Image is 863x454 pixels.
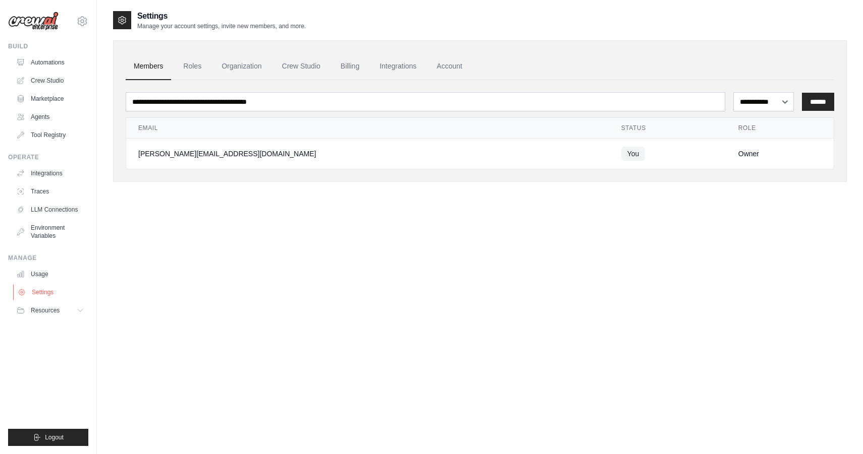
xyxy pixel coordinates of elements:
p: Manage your account settings, invite new members, and more. [137,22,306,30]
a: LLM Connections [12,202,88,218]
a: Usage [12,266,88,282]
div: Operate [8,153,88,161]
a: Roles [175,53,209,80]
a: Agents [12,109,88,125]
a: Crew Studio [274,53,329,80]
a: Organization [213,53,269,80]
div: Build [8,42,88,50]
a: Traces [12,183,88,200]
span: Logout [45,433,64,441]
button: Resources [12,302,88,318]
div: [PERSON_NAME][EMAIL_ADDRESS][DOMAIN_NAME] [138,149,597,159]
a: Marketplace [12,91,88,107]
a: Integrations [371,53,424,80]
div: Owner [738,149,822,159]
a: Crew Studio [12,73,88,89]
th: Role [726,118,834,139]
a: Account [428,53,470,80]
a: Settings [13,284,89,300]
th: Email [126,118,609,139]
a: Automations [12,54,88,71]
h2: Settings [137,10,306,22]
span: You [621,147,645,161]
img: Logo [8,12,59,31]
a: Tool Registry [12,127,88,143]
a: Billing [333,53,367,80]
span: Resources [31,306,60,314]
a: Members [126,53,171,80]
div: Manage [8,254,88,262]
a: Environment Variables [12,220,88,244]
button: Logout [8,429,88,446]
a: Integrations [12,165,88,181]
th: Status [609,118,726,139]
